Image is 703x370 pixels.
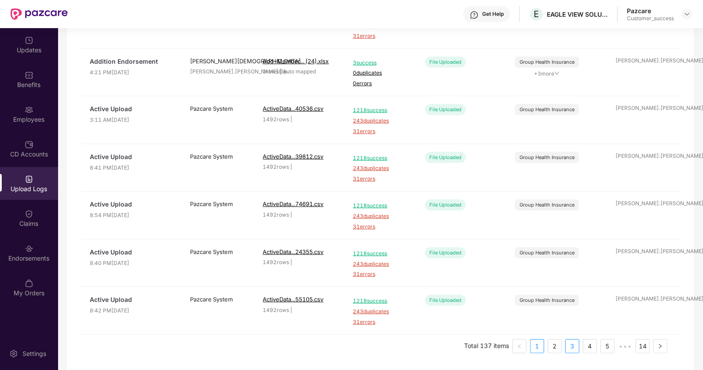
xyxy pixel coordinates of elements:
a: 1 [531,340,544,353]
span: 1492 rows [263,163,289,170]
div: [PERSON_NAME].[PERSON_NAME]@p [616,247,673,256]
span: | [291,211,293,218]
div: Group Health Insurance [520,201,575,209]
div: Group Health Insurance [520,58,575,66]
span: 1218 success [353,250,409,258]
img: svg+xml;base64,PHN2ZyBpZD0iQ2xhaW0iIHhtbG5zPSJodHRwOi8vd3d3LnczLm9yZy8yMDAwL3N2ZyIgd2lkdGg9IjIwIi... [25,210,33,218]
span: 3 success [353,59,409,67]
span: Active Upload [90,295,174,305]
span: Addition Endorsement [90,57,174,66]
span: 243 duplicates [353,212,409,221]
span: ActiveData...39812.csv [263,153,324,160]
div: Group Health Insurance [520,297,575,304]
span: 1218 success [353,154,409,163]
li: 2 [548,339,562,353]
div: Group Health Insurance [520,106,575,113]
img: svg+xml;base64,PHN2ZyBpZD0iSGVscC0zMngzMiIgeG1sbnM9Imh0dHA6Ly93d3cudzMub3JnLzIwMDAvc3ZnIiB3aWR0aD... [470,11,479,19]
span: 0 duplicates [353,69,409,77]
span: 8:41 PM[DATE] [90,164,174,172]
span: 8:40 PM[DATE] [90,259,174,268]
span: 4:21 PM[DATE] [90,69,174,77]
div: Pazcare System [190,104,247,113]
img: svg+xml;base64,PHN2ZyBpZD0iTXlfT3JkZXJzIiBkYXRhLW5hbWU9Ik15IE9yZGVycyIgeG1sbnM9Imh0dHA6Ly93d3cudz... [25,279,33,288]
span: 1492 rows [263,116,289,123]
div: Pazcare System [190,200,247,208]
span: Active Upload [90,247,174,257]
span: 0 errors [353,80,409,88]
a: 2 [548,340,561,353]
li: Total 137 items [464,339,509,353]
span: Active Upload [90,152,174,162]
div: Settings [20,349,49,358]
span: 31 errors [353,270,409,279]
div: File Uploaded [425,247,466,258]
span: ActiveData...55105.csv [263,296,324,303]
span: 1218 success [353,106,409,115]
span: 31 errors [353,223,409,231]
span: ••• [618,339,632,353]
li: 1 [530,339,544,353]
div: [PERSON_NAME].[PERSON_NAME]@p [616,295,673,303]
span: 1492 rows [263,211,289,218]
div: File Uploaded [425,200,466,210]
span: 1218 success [353,202,409,210]
span: 8:42 PM[DATE] [90,307,174,315]
a: 3 [566,340,579,353]
li: Next 5 Pages [618,339,632,353]
span: 3 rows [263,68,279,75]
button: left [513,339,527,353]
li: Next Page [653,339,667,353]
li: 4 [583,339,597,353]
li: 3 [565,339,579,353]
img: svg+xml;base64,PHN2ZyBpZD0iRW1wbG95ZWVzIiB4bWxucz0iaHR0cDovL3d3dy53My5vcmcvMjAwMC9zdmciIHdpZHRoPS... [25,105,33,114]
div: Pazcare System [190,152,247,161]
div: Pazcare [627,7,674,15]
div: Group Health Insurance [520,154,575,161]
span: ActiveData...40536.csv [263,105,324,112]
img: svg+xml;base64,PHN2ZyBpZD0iVXBsb2FkX0xvZ3MiIGRhdGEtbmFtZT0iVXBsb2FkIExvZ3MiIHhtbG5zPSJodHRwOi8vd3... [25,175,33,184]
span: Active Upload [90,104,174,114]
span: | [291,259,293,265]
a: 14 [636,340,649,353]
img: svg+xml;base64,PHN2ZyBpZD0iQ0RfQWNjb3VudHMiIGRhdGEtbmFtZT0iQ0QgQWNjb3VudHMiIHhtbG5zPSJodHRwOi8vd3... [25,140,33,149]
div: [PERSON_NAME][DEMOGRAPHIC_DATA] [190,57,247,65]
button: right [653,339,667,353]
img: svg+xml;base64,PHN2ZyBpZD0iVXBkYXRlZCIgeG1sbnM9Imh0dHA6Ly93d3cudzMub3JnLzIwMDAvc3ZnIiB3aWR0aD0iMj... [25,36,33,45]
span: right [658,344,663,349]
span: + 3 more [515,70,579,78]
img: svg+xml;base64,PHN2ZyBpZD0iQmVuZWZpdHMiIHhtbG5zPSJodHRwOi8vd3d3LnczLm9yZy8yMDAwL3N2ZyIgd2lkdGg9Ij... [25,71,33,80]
span: | [291,307,293,313]
img: New Pazcare Logo [11,8,68,20]
span: Auto mapped [283,68,316,75]
span: ActiveData...74691.csv [263,200,324,207]
li: 14 [636,339,650,353]
div: [PERSON_NAME].[PERSON_NAME]@p [616,57,673,65]
div: EAGLE VIEW SOLUTIONS PRIVATE LIMITED [547,10,608,18]
span: 31 errors [353,318,409,326]
span: 243 duplicates [353,164,409,173]
a: 4 [583,340,597,353]
span: 31 errors [353,175,409,183]
div: Group Health Insurance [520,249,575,257]
span: | [291,116,293,123]
span: 1218 success [353,297,409,305]
img: svg+xml;base64,PHN2ZyBpZD0iRHJvcGRvd24tMzJ4MzIiIHhtbG5zPSJodHRwOi8vd3d3LnczLm9yZy8yMDAwL3N2ZyIgd2... [684,11,691,18]
div: [PERSON_NAME].[PERSON_NAME]@p [190,68,247,76]
span: 1492 rows [263,259,289,265]
span: 31 errors [353,32,409,40]
span: 3:11 AM[DATE] [90,116,174,124]
div: [PERSON_NAME].[PERSON_NAME]@p [616,104,673,112]
span: 8:54 PM[DATE] [90,211,174,220]
span: 31 errors [353,127,409,136]
div: Pazcare System [190,247,247,256]
span: ActiveData...24355.csv [263,248,324,255]
div: File Uploaded [425,104,466,115]
div: File Uploaded [425,152,466,163]
img: svg+xml;base64,PHN2ZyBpZD0iU2V0dGluZy0yMHgyMCIgeG1sbnM9Imh0dHA6Ly93d3cudzMub3JnLzIwMDAvc3ZnIiB3aW... [9,349,18,358]
li: Previous Page [513,339,527,353]
div: File Uploaded [425,295,466,306]
span: down [554,71,560,76]
div: File Uploaded [425,57,466,68]
div: [PERSON_NAME].[PERSON_NAME]@p [616,200,673,208]
span: 243 duplicates [353,260,409,268]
